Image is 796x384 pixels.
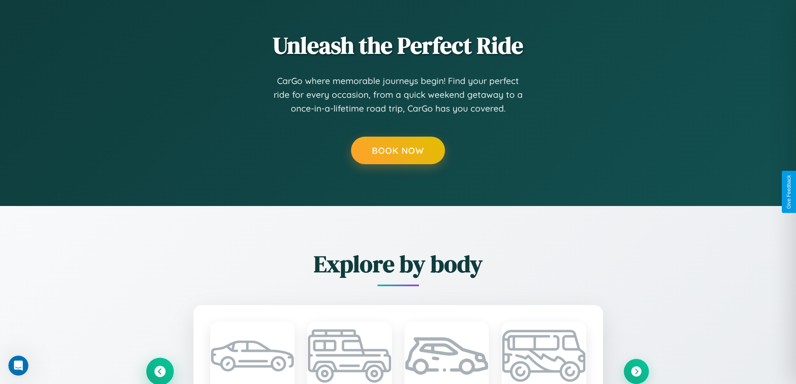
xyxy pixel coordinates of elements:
[351,137,445,164] button: Book Now
[8,356,28,376] iframe: Intercom live chat
[273,74,524,116] p: CarGo where memorable journeys begin! Find your perfect ride for every occasion, from a quick wee...
[148,29,649,61] h2: Unleash the Perfect Ride
[148,248,649,280] h2: Explore by body
[786,175,792,209] div: Give Feedback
